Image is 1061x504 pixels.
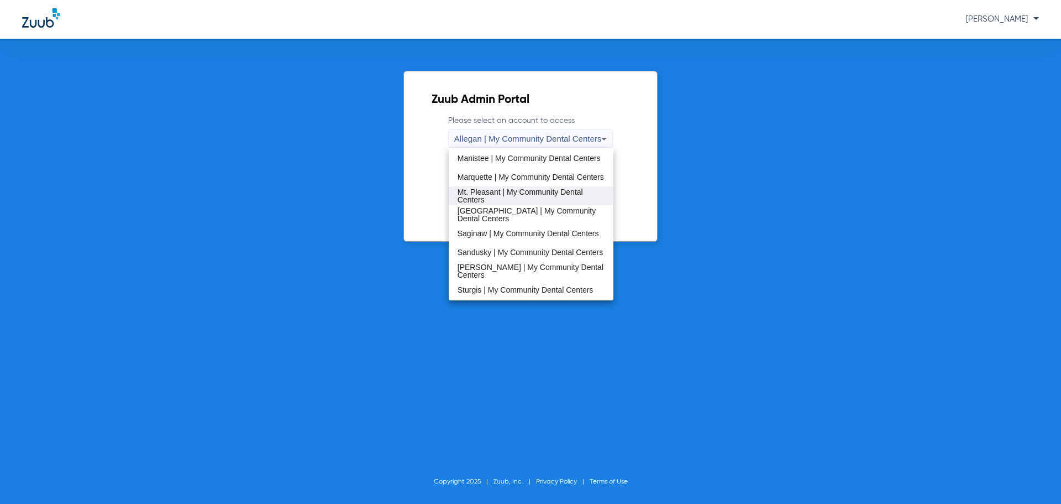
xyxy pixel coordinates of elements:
span: Saginaw | My Community Dental Centers [458,230,599,237]
span: Sturgis | My Community Dental Centers [458,286,593,294]
span: Sandusky | My Community Dental Centers [458,248,603,256]
span: [PERSON_NAME] | My Community Dental Centers [458,263,605,279]
span: Manistee | My Community Dental Centers [458,154,601,162]
span: Marquette | My Community Dental Centers [458,173,604,181]
iframe: Chat Widget [1006,451,1061,504]
span: [GEOGRAPHIC_DATA] | My Community Dental Centers [458,207,605,222]
span: Mt. Pleasant | My Community Dental Centers [458,188,605,204]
